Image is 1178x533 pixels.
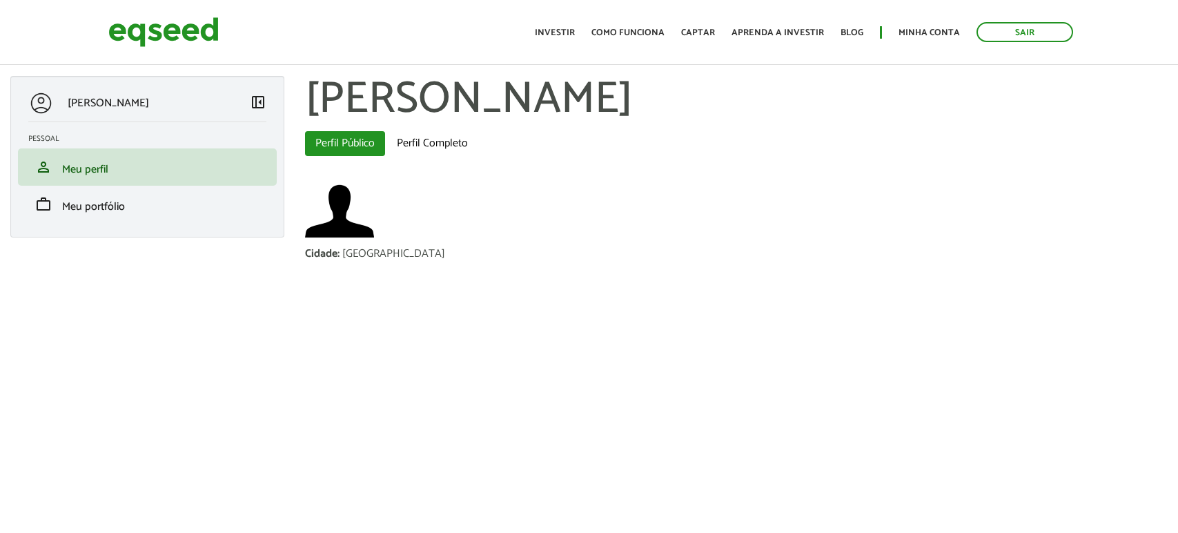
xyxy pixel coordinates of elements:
a: Como funciona [591,28,665,37]
a: Sair [976,22,1073,42]
p: [PERSON_NAME] [68,97,149,110]
a: Investir [535,28,575,37]
a: Colapsar menu [250,94,266,113]
a: Blog [841,28,863,37]
span: Meu portfólio [62,197,125,216]
li: Meu perfil [18,148,277,186]
a: Ver perfil do usuário. [305,177,374,246]
a: Minha conta [899,28,960,37]
a: Perfil Público [305,131,385,156]
a: workMeu portfólio [28,196,266,213]
span: Meu perfil [62,160,108,179]
a: personMeu perfil [28,159,266,175]
a: Perfil Completo [386,131,478,156]
a: Captar [681,28,715,37]
div: Cidade [305,249,342,260]
li: Meu portfólio [18,186,277,223]
span: work [35,196,52,213]
h2: Pessoal [28,135,277,143]
div: [GEOGRAPHIC_DATA] [342,249,445,260]
img: EqSeed [108,14,219,50]
a: Aprenda a investir [732,28,824,37]
span: left_panel_close [250,94,266,110]
span: : [337,244,340,263]
img: Foto de RICHARD BASSAN [305,177,374,246]
h1: [PERSON_NAME] [305,76,1168,124]
span: person [35,159,52,175]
